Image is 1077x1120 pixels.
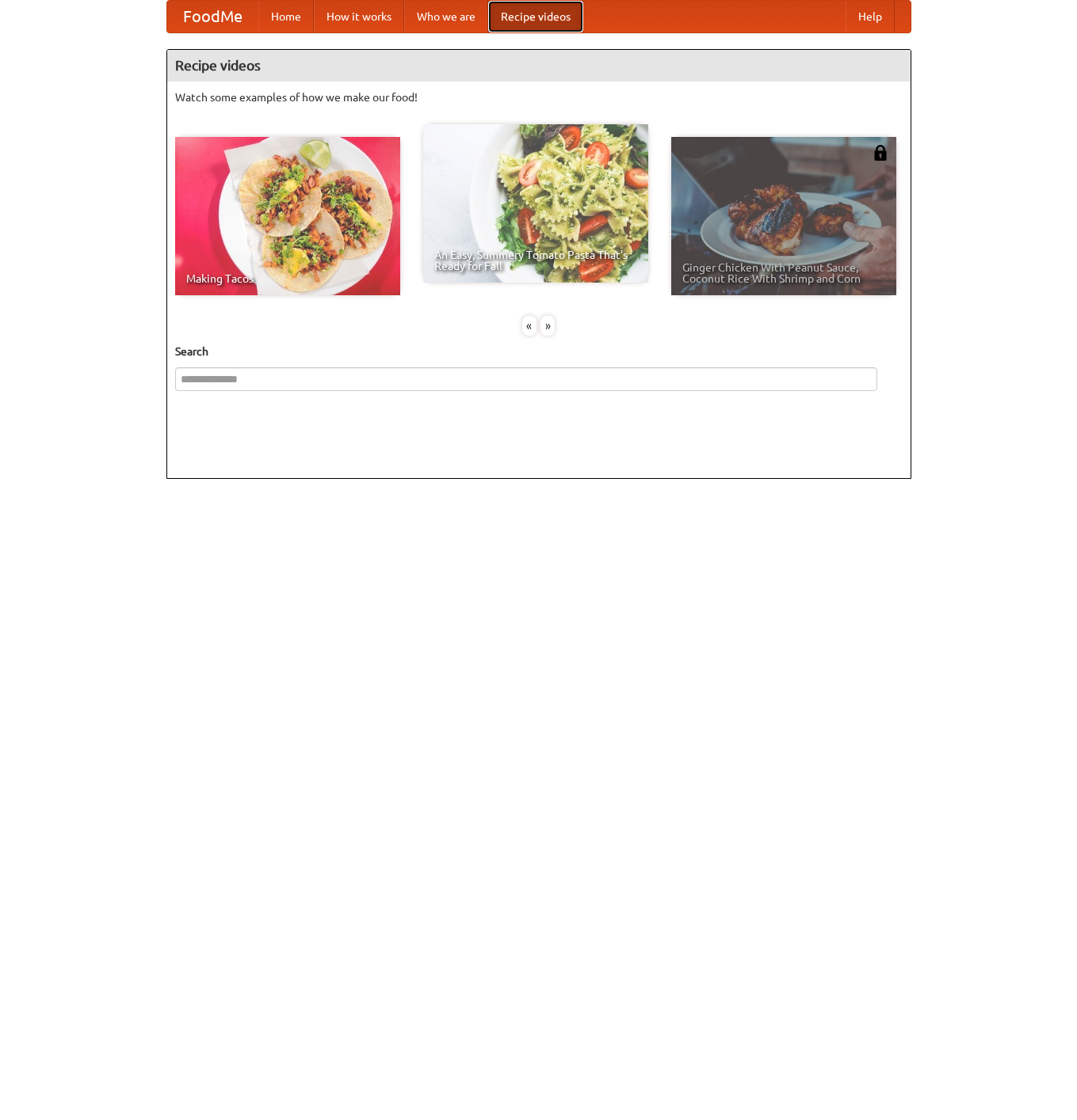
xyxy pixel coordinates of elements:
img: 483408.png [873,145,888,161]
span: An Easy, Summery Tomato Pasta That's Ready for Fall [434,249,637,271]
div: » [540,316,555,336]
a: An Easy, Summery Tomato Pasta That's Ready for Fall [423,124,648,283]
a: Making Tacos [175,137,400,295]
h4: Recipe videos [167,50,911,82]
h5: Search [175,344,903,359]
div: « [522,316,537,336]
a: Who we are [404,1,488,32]
a: Home [258,1,314,32]
a: FoodMe [167,1,258,32]
p: Watch some examples of how we make our food! [175,89,903,105]
span: Making Tacos [186,273,389,284]
a: Recipe videos [488,1,583,32]
a: How it works [314,1,404,32]
a: Help [846,1,895,32]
